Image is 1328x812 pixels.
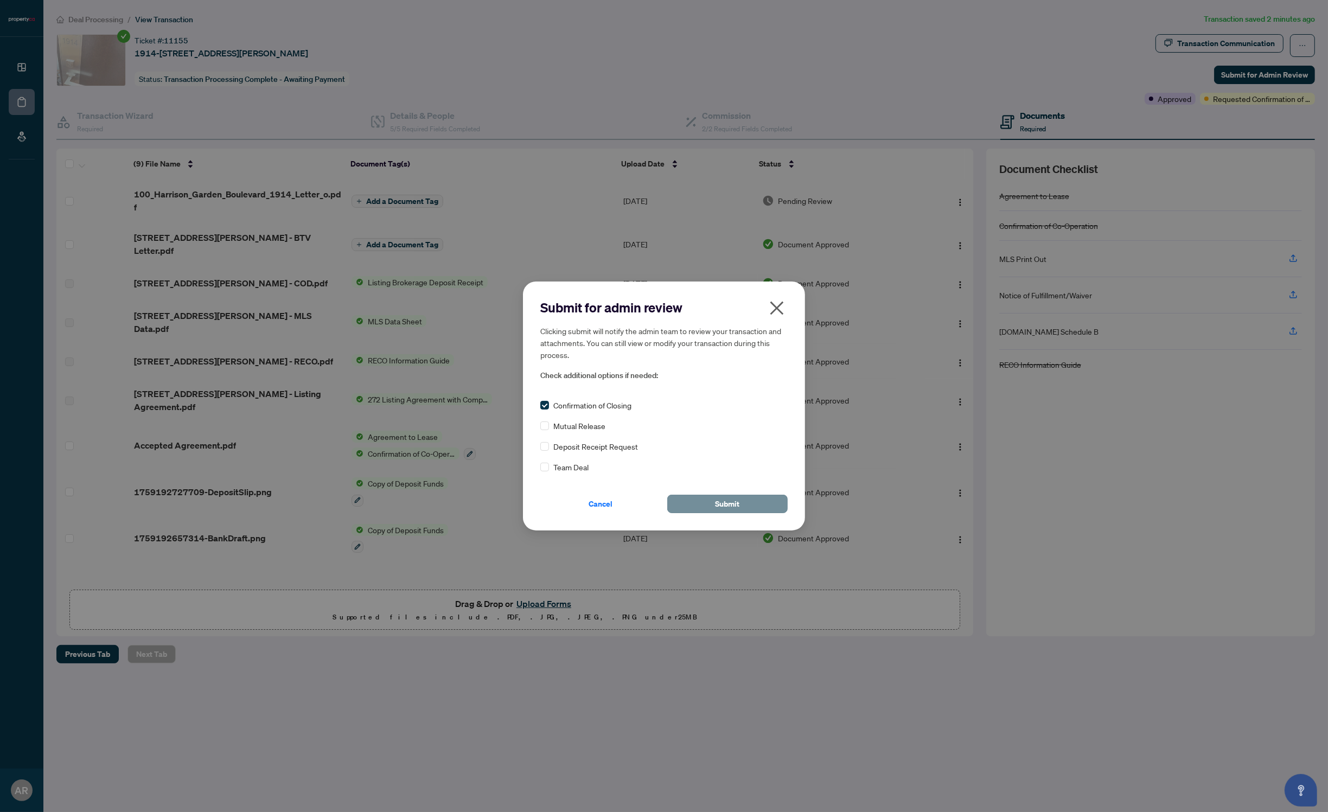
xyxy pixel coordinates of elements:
span: Check additional options if needed: [540,369,788,382]
h5: Clicking submit will notify the admin team to review your transaction and attachments. You can st... [540,325,788,361]
button: Submit [667,495,788,513]
span: Deposit Receipt Request [553,440,638,452]
button: Open asap [1285,774,1317,807]
span: Confirmation of Closing [553,399,631,411]
button: Cancel [540,495,661,513]
span: Cancel [589,495,612,513]
span: close [768,299,786,317]
span: Team Deal [553,461,589,473]
span: Mutual Release [553,420,605,432]
span: Submit [716,495,740,513]
h2: Submit for admin review [540,299,788,316]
